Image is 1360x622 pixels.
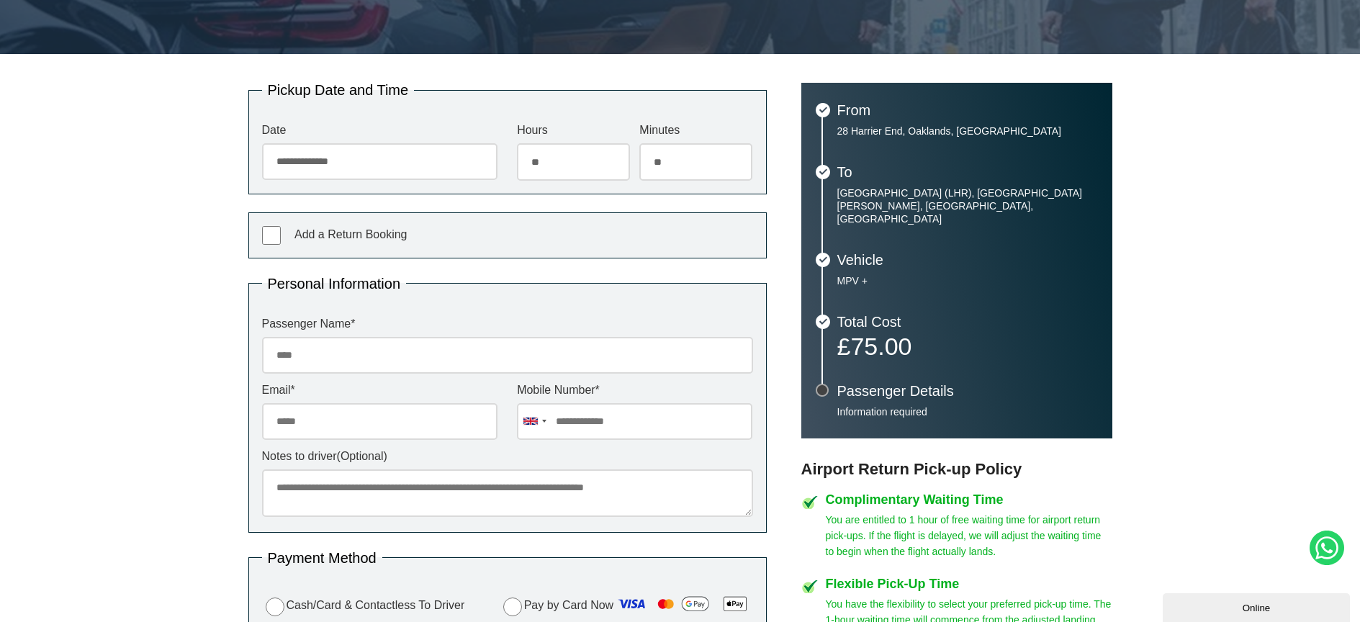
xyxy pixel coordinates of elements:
[837,274,1098,287] p: MPV +
[500,592,753,620] label: Pay by Card Now
[518,404,551,439] div: United Kingdom: +44
[262,226,281,245] input: Add a Return Booking
[826,512,1112,559] p: You are entitled to 1 hour of free waiting time for airport return pick-ups. If the flight is del...
[837,315,1098,329] h3: Total Cost
[262,384,497,396] label: Email
[517,125,630,136] label: Hours
[262,595,465,616] label: Cash/Card & Contactless To Driver
[837,253,1098,267] h3: Vehicle
[262,451,753,462] label: Notes to driver
[837,125,1098,138] p: 28 Harrier End, Oaklands, [GEOGRAPHIC_DATA]
[503,598,522,616] input: Pay by Card Now
[262,551,382,565] legend: Payment Method
[850,333,911,360] span: 75.00
[294,228,407,240] span: Add a Return Booking
[262,83,415,97] legend: Pickup Date and Time
[517,384,752,396] label: Mobile Number
[837,384,1098,398] h3: Passenger Details
[266,598,284,616] input: Cash/Card & Contactless To Driver
[837,186,1098,225] p: [GEOGRAPHIC_DATA] (LHR), [GEOGRAPHIC_DATA][PERSON_NAME], [GEOGRAPHIC_DATA], [GEOGRAPHIC_DATA]
[337,450,387,462] span: (Optional)
[837,336,1098,356] p: £
[262,276,407,291] legend: Personal Information
[262,125,497,136] label: Date
[837,103,1098,117] h3: From
[837,165,1098,179] h3: To
[801,460,1112,479] h3: Airport Return Pick-up Policy
[837,405,1098,418] p: Information required
[826,493,1112,506] h4: Complimentary Waiting Time
[1163,590,1353,622] iframe: chat widget
[262,318,753,330] label: Passenger Name
[826,577,1112,590] h4: Flexible Pick-Up Time
[639,125,752,136] label: Minutes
